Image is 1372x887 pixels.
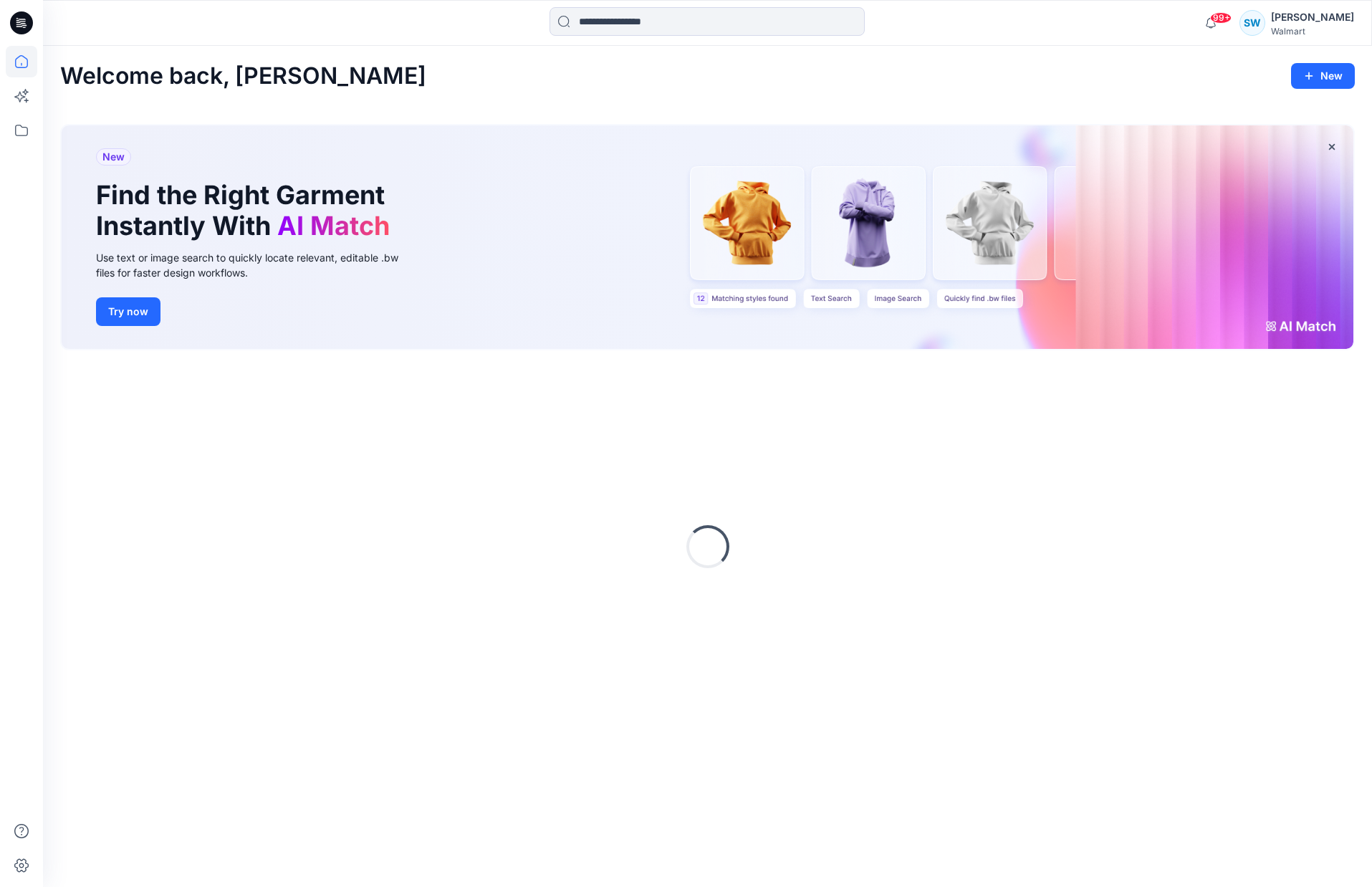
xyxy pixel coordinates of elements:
div: SW [1239,10,1265,36]
h1: Find the Right Garment Instantly With [96,180,397,241]
button: Try now [96,297,160,326]
h2: Welcome back, [PERSON_NAME] [60,63,426,90]
div: Walmart [1271,26,1354,37]
div: [PERSON_NAME] [1271,9,1354,26]
span: 99+ [1210,12,1232,24]
span: New [102,148,125,166]
span: AI Match [277,210,390,241]
div: Use text or image search to quickly locate relevant, editable .bw files for faster design workflows. [96,250,418,280]
button: New [1291,63,1355,89]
